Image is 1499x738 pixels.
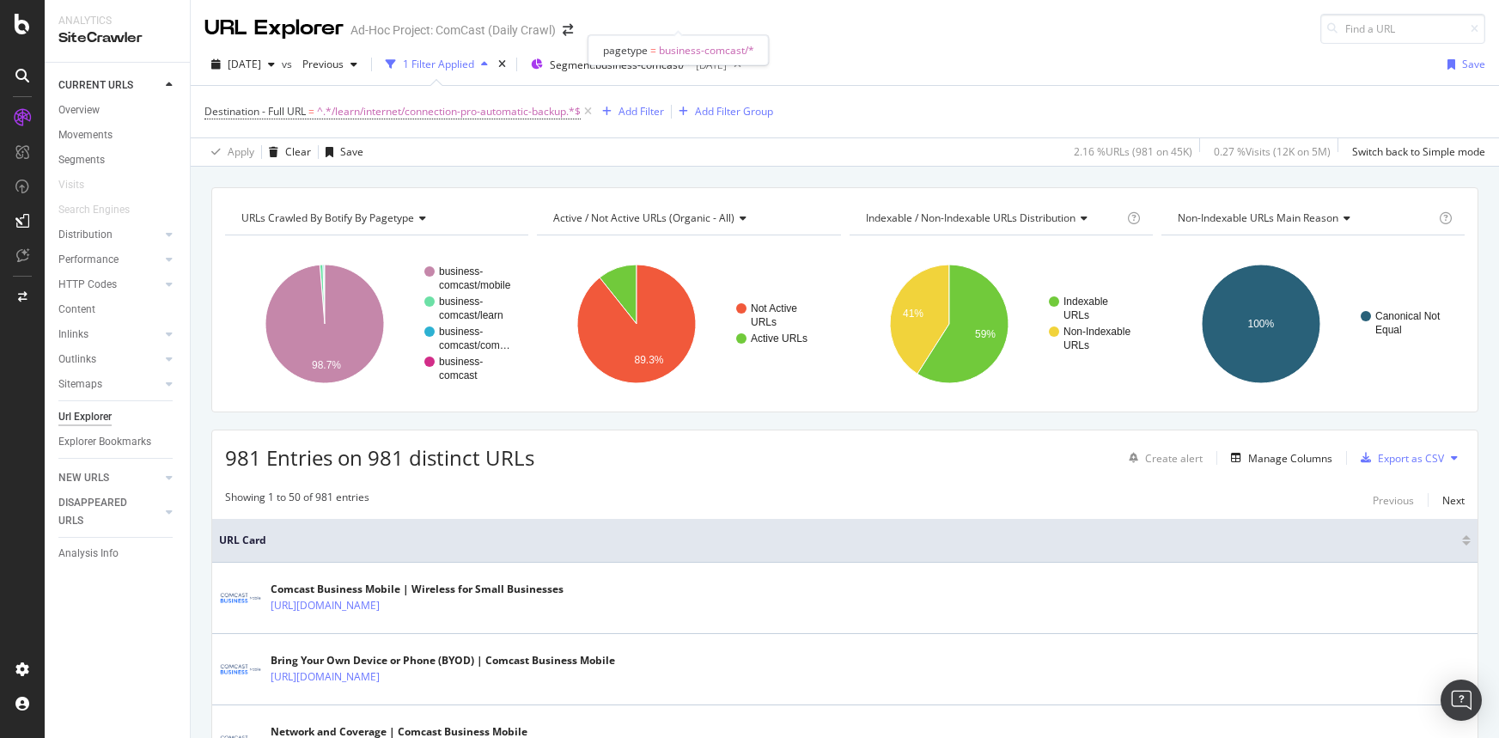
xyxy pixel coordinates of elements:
[1174,204,1435,232] h4: Non-Indexable URLs Main Reason
[379,51,495,78] button: 1 Filter Applied
[262,138,311,166] button: Clear
[1247,318,1274,330] text: 100%
[1375,324,1402,336] text: Equal
[1063,309,1089,321] text: URLs
[1373,490,1414,510] button: Previous
[1074,144,1192,159] div: 2.16 % URLs ( 981 on 45K )
[340,144,363,159] div: Save
[296,51,364,78] button: Previous
[537,249,838,399] svg: A chart.
[618,104,664,119] div: Add Filter
[1442,490,1465,510] button: Next
[58,276,117,294] div: HTTP Codes
[1161,249,1462,399] svg: A chart.
[58,76,161,95] a: CURRENT URLS
[595,101,664,122] button: Add Filter
[524,51,727,78] button: Segment:business-comcast/*[DATE]
[866,210,1076,225] span: Indexable / Non-Indexable URLs distribution
[1214,144,1331,159] div: 0.27 % Visits ( 12K on 5M )
[219,658,262,680] img: main image
[204,51,282,78] button: [DATE]
[58,28,176,48] div: SiteCrawler
[58,408,112,426] div: Url Explorer
[228,144,254,159] div: Apply
[58,326,161,344] a: Inlinks
[672,101,773,122] button: Add Filter Group
[225,490,369,510] div: Showing 1 to 50 of 981 entries
[695,104,773,119] div: Add Filter Group
[58,201,147,219] a: Search Engines
[1354,444,1444,472] button: Export as CSV
[319,138,363,166] button: Save
[1063,296,1108,308] text: Indexable
[58,126,178,144] a: Movements
[650,43,656,58] span: =
[1122,444,1203,472] button: Create alert
[58,469,161,487] a: NEW URLS
[495,56,509,73] div: times
[439,265,483,278] text: business-
[439,339,510,351] text: comcast/com…
[58,351,161,369] a: Outlinks
[225,443,534,472] span: 981 Entries on 981 distinct URLs
[271,653,615,668] div: Bring Your Own Device or Phone (BYOD) | Comcast Business Mobile
[1063,339,1089,351] text: URLs
[550,58,691,72] span: Segment: business-comcast/*
[58,14,176,28] div: Analytics
[58,76,133,95] div: CURRENT URLS
[58,151,105,169] div: Segments
[58,301,178,319] a: Content
[58,545,178,563] a: Analysis Info
[58,375,161,393] a: Sitemaps
[282,57,296,71] span: vs
[1145,451,1203,466] div: Create alert
[751,302,797,314] text: Not Active
[296,57,344,71] span: Previous
[58,176,84,194] div: Visits
[1345,138,1485,166] button: Switch back to Simple mode
[58,251,161,269] a: Performance
[350,21,556,39] div: Ad-Hoc Project: ComCast (Daily Crawl)
[1441,680,1482,721] div: Open Intercom Messenger
[225,249,526,399] svg: A chart.
[1352,144,1485,159] div: Switch back to Simple mode
[204,138,254,166] button: Apply
[1378,451,1444,466] div: Export as CSV
[58,276,161,294] a: HTTP Codes
[58,433,178,451] a: Explorer Bookmarks
[58,251,119,269] div: Performance
[751,316,777,328] text: URLs
[439,309,503,321] text: comcast/learn
[58,226,161,244] a: Distribution
[58,201,130,219] div: Search Engines
[241,210,414,225] span: URLs Crawled By Botify By pagetype
[58,494,145,530] div: DISAPPEARED URLS
[862,204,1124,232] h4: Indexable / Non-Indexable URLs Distribution
[635,354,664,366] text: 89.3%
[1063,326,1130,338] text: Non-Indexable
[550,204,825,232] h4: Active / Not Active URLs
[902,308,923,320] text: 41%
[58,151,178,169] a: Segments
[439,326,483,338] text: business-
[58,176,101,194] a: Visits
[1373,493,1414,508] div: Previous
[1320,14,1485,44] input: Find a URL
[58,326,88,344] div: Inlinks
[228,57,261,71] span: 2025 Aug. 25th
[204,104,306,119] span: Destination - Full URL
[563,24,573,36] div: arrow-right-arrow-left
[659,43,754,58] span: business-comcast/*
[317,100,581,124] span: ^.*/learn/internet/connection-pro-automatic-backup.*$
[439,369,478,381] text: comcast
[1224,448,1332,468] button: Manage Columns
[850,249,1150,399] svg: A chart.
[312,359,341,371] text: 98.7%
[1441,51,1485,78] button: Save
[439,296,483,308] text: business-
[58,375,102,393] div: Sitemaps
[271,668,380,686] a: [URL][DOMAIN_NAME]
